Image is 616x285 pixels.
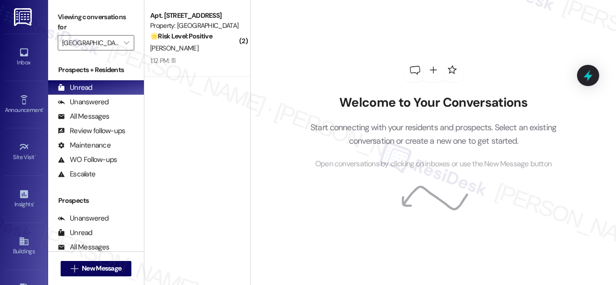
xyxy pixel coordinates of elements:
[58,140,111,150] div: Maintenance
[48,196,144,206] div: Prospects
[58,155,117,165] div: WO Follow-ups
[5,44,43,70] a: Inbox
[48,65,144,75] div: Prospects + Residents
[58,10,134,35] label: Viewing conversations for
[62,35,119,50] input: All communities
[58,97,109,107] div: Unanswered
[296,95,571,111] h2: Welcome to Your Conversations
[124,39,129,47] i: 
[58,83,92,93] div: Unread
[82,263,121,273] span: New Message
[58,228,92,238] div: Unread
[150,21,239,31] div: Property: [GEOGRAPHIC_DATA]
[58,169,95,179] div: Escalate
[296,121,571,148] p: Start connecting with your residents and prospects. Select an existing conversation or create a n...
[5,186,43,212] a: Insights •
[5,233,43,259] a: Buildings
[35,152,36,159] span: •
[58,112,109,122] div: All Messages
[33,199,35,206] span: •
[150,56,175,65] div: 1:12 PM: I'll
[14,8,34,26] img: ResiDesk Logo
[71,265,78,273] i: 
[58,242,109,252] div: All Messages
[5,139,43,165] a: Site Visit •
[61,261,132,276] button: New Message
[315,158,552,170] span: Open conversations by clicking on inboxes or use the New Message button
[58,126,125,136] div: Review follow-ups
[43,105,44,112] span: •
[150,11,239,21] div: Apt. [STREET_ADDRESS]
[58,213,109,223] div: Unanswered
[150,32,212,40] strong: 🌟 Risk Level: Positive
[150,44,198,52] span: [PERSON_NAME]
